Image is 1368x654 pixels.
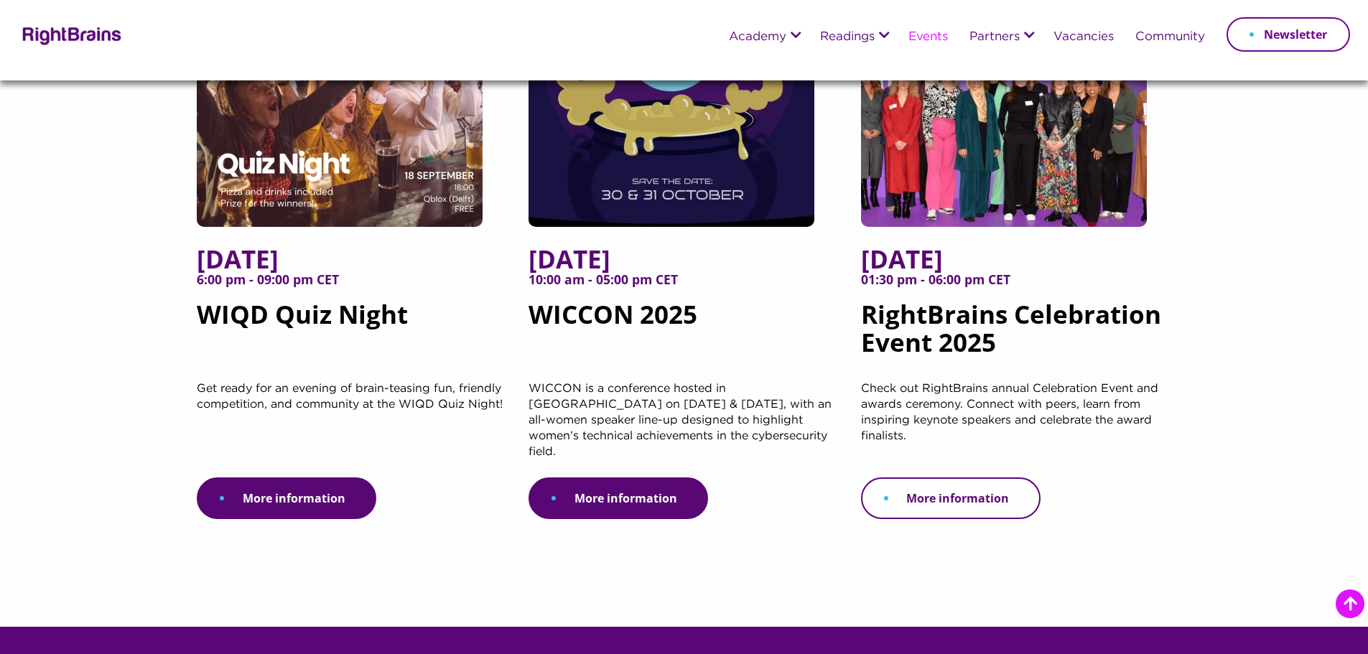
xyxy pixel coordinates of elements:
[18,24,122,45] img: Rightbrains
[729,31,786,44] a: Academy
[197,245,507,273] span: [DATE]
[861,381,1171,477] p: Check out RightBrains annual Celebration Event and awards ceremony. Connect with peers, learn fro...
[197,381,507,477] p: Get ready for an evening of brain-teasing fun, friendly competition, and community at the WIQD Qu...
[969,31,1020,44] a: Partners
[197,245,507,381] h5: WIQD Quiz Night
[1053,31,1114,44] a: Vacancies
[1135,31,1205,44] a: Community
[529,245,839,381] h5: WICCON 2025
[861,273,1171,300] span: 01:30 pm - 06:00 pm CET
[1227,17,1350,52] a: Newsletter
[529,381,839,477] p: WICCON is a conference hosted in [GEOGRAPHIC_DATA] on [DATE] & [DATE], with an all-women speaker ...
[529,477,708,519] a: More information
[861,477,1041,519] a: More information
[820,31,875,44] a: Readings
[197,273,507,300] span: 6:00 pm - 09:00 pm CET
[529,273,839,300] span: 10:00 am - 05:00 pm CET
[861,245,1171,381] h5: RightBrains Celebration Event 2025
[529,245,839,273] span: [DATE]
[908,31,948,44] a: Events
[197,477,376,519] a: More information
[861,245,1171,273] span: [DATE]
